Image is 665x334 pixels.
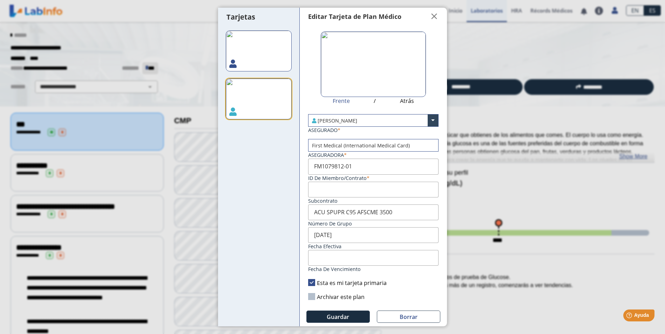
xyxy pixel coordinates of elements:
span: Frente [333,97,350,105]
label: Archivar este plan [308,293,365,301]
label: Fecha de vencimiento [308,266,361,272]
span:  [430,12,439,21]
label: Subcontrato [308,197,338,204]
label: ASEGURADO [308,127,340,133]
img: E47B8B52-A17B-417B-A59C-340DDB79544A.jpeg [321,32,426,97]
img: 380A83CD-E16A-4F06-9C9E-35F5FA9D6B1E.jpeg [226,30,292,71]
span: Guardar [327,313,349,321]
span: / [374,97,376,105]
label: Esta es mi tarjeta primaria [308,279,387,287]
img: E47B8B52-A17B-417B-A59C-340DDB79544A.jpeg [226,78,292,119]
label: Número de Grupo [308,220,352,227]
iframe: Help widget launcher [603,307,657,326]
h4: Editar Tarjeta de Plan Médico [308,12,401,21]
span: Atrás [400,97,414,105]
span: Borrar [400,313,418,321]
label: Fecha efectiva [308,243,341,250]
button: Borrar [377,311,440,323]
h4: Tarjetas [226,13,255,21]
button: Guardar [306,311,370,323]
button: Close [426,12,443,21]
label: ID de Miembro/Contrato [308,175,369,181]
label: Aseguradora [308,152,347,158]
